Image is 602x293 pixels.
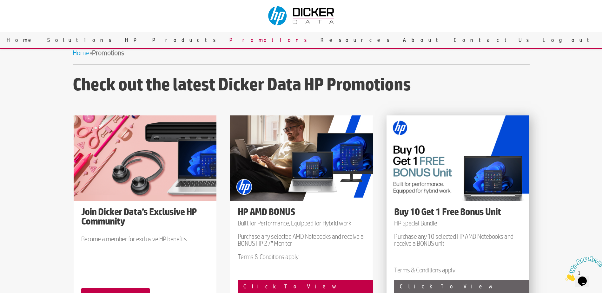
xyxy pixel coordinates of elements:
a: Home [2,32,43,48]
a: Promotions [225,32,316,48]
iframe: chat widget [563,253,602,283]
p: HP Special Bundle [394,219,522,233]
img: Chat attention grabber [3,3,42,28]
img: Dicker Data & HP [264,3,339,29]
p: Purchase any 10 selected HP AMD Notebooks and receive a BONUS unit [394,233,522,253]
img: HP-263-2401-Microsite Tile _1_ [74,115,216,201]
a: About [398,32,449,48]
span: 1 [3,3,5,8]
h3: Check out the latest Dicker Data HP Promotions [73,75,530,97]
a: Home [73,49,89,56]
a: Contact Us [449,32,538,48]
p: Built for Performance, Equipped for Hybrid work [238,219,365,233]
p: Terms & Conditions apply [238,253,365,260]
p: Purchase any selected AMD Notebooks and receive a BONUS HP 27″ Monitor [238,233,365,253]
p: Terms & Conditions apply [394,266,522,273]
h4: Buy 10 Get 1 Free Bonus Unit [394,207,522,219]
a: Logout [538,32,600,48]
strong: Promotions [92,49,124,56]
span: » [73,49,124,56]
span: Become a member for exclusive HP benefits [81,235,187,243]
a: Resources [316,32,398,48]
h4: HP AMD BONUS [238,207,365,219]
h4: Join Dicker Data’s Exclusive HP Community [81,207,209,229]
img: amd bonus 10v1 [387,115,529,201]
a: HP Products [120,32,225,48]
img: AUS-HP-491-Promo Tile HP Microsite 500x300 [230,115,373,201]
a: Solutions [43,32,120,48]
